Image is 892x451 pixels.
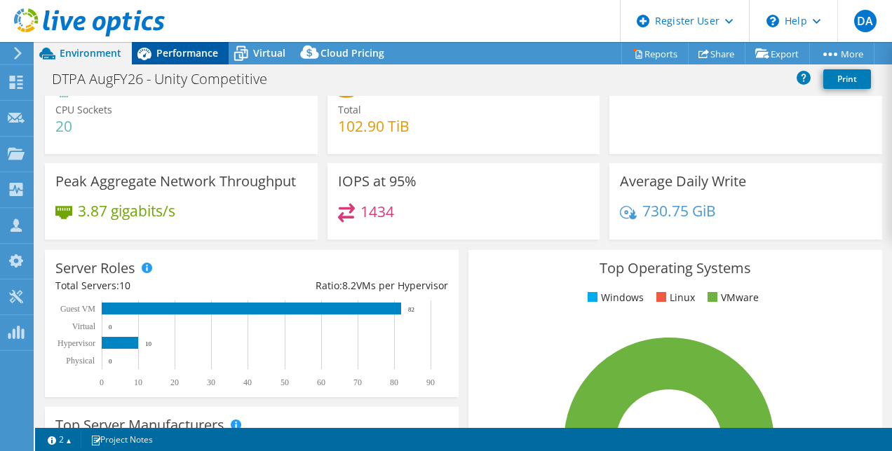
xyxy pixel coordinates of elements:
text: 40 [243,377,252,387]
span: CPU Sockets [55,103,112,116]
span: Total [338,103,361,116]
a: Print [823,69,871,89]
span: Cloud Pricing [320,46,384,60]
div: Ratio: VMs per Hypervisor [252,278,448,293]
h4: 3.87 gigabits/s [78,203,175,218]
li: Windows [584,290,644,305]
text: 82 [408,306,414,313]
h4: 730.75 GiB [642,203,716,218]
text: 70 [353,377,362,387]
a: Share [688,43,745,64]
text: 30 [207,377,215,387]
span: Performance [156,46,218,60]
a: Reports [621,43,689,64]
h4: 102.90 TiB [338,118,410,134]
h3: IOPS at 95% [338,174,417,189]
h3: Top Server Manufacturers [55,417,224,433]
h3: Peak Aggregate Network Throughput [55,174,296,189]
a: Project Notes [81,431,163,448]
text: 80 [390,377,398,387]
text: Physical [66,356,95,366]
h4: 20 [55,118,112,134]
li: Linux [653,290,695,305]
h4: 1434 [360,204,394,219]
h3: Average Daily Write [620,174,746,189]
text: Hypervisor [58,338,95,348]
text: 90 [426,377,435,387]
a: Export [745,43,810,64]
text: 50 [281,377,289,387]
text: Virtual [72,321,96,331]
h3: Top Operating Systems [479,261,872,276]
text: 0 [100,377,104,387]
text: 0 [109,324,112,331]
text: 10 [145,340,152,347]
h1: DTPA AugFY26 - Unity Competitive [46,71,289,87]
h3: Server Roles [55,261,135,276]
span: DA [854,10,877,32]
text: 0 [109,358,112,365]
text: 60 [317,377,325,387]
a: 2 [38,431,81,448]
span: 10 [119,279,130,292]
text: Guest VM [60,304,95,314]
div: Total Servers: [55,278,252,293]
text: 10 [134,377,142,387]
a: More [809,43,874,64]
li: VMware [704,290,759,305]
span: 8.2 [342,279,356,292]
span: Environment [60,46,121,60]
span: Virtual [253,46,285,60]
text: 20 [170,377,179,387]
svg: \n [766,15,779,27]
